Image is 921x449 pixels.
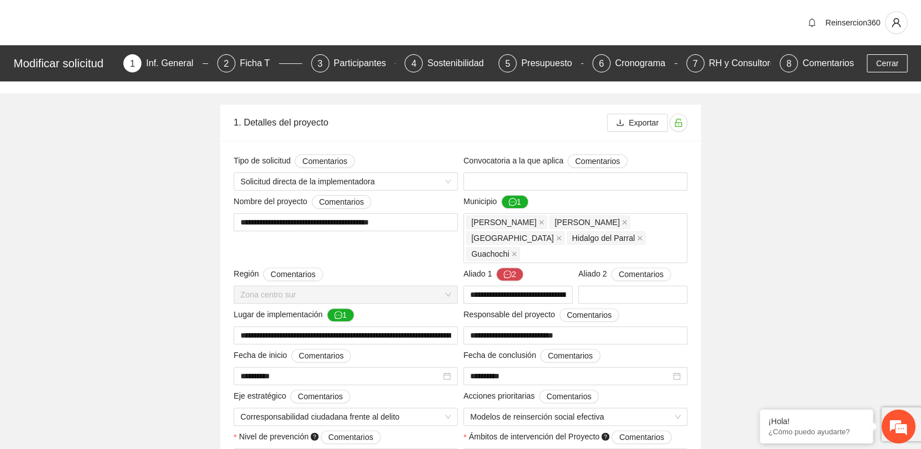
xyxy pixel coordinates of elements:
div: RH y Consultores [709,54,789,72]
button: unlock [669,114,687,132]
span: Eje estratégico [234,390,350,403]
span: Tipo de solicitud [234,154,355,168]
button: Nombre del proyecto [312,195,371,209]
span: 2 [223,59,229,68]
span: Guachochi [471,248,509,260]
span: Fecha de inicio [234,349,351,362]
span: Nivel de prevención [239,430,380,444]
div: 3Participantes [311,54,396,72]
span: unlock [670,118,687,127]
span: Comentarios [298,390,342,403]
span: Estamos en línea. [66,151,156,265]
button: Lugar de implementación [327,308,354,322]
span: close [539,219,544,225]
span: Comentarios [270,268,315,280]
span: close [511,251,517,257]
span: Chihuahua [466,231,565,245]
textarea: Escriba su mensaje y pulse “Intro” [6,309,216,348]
div: Sostenibilidad [427,54,493,72]
span: 1 [130,59,135,68]
span: Región [234,267,323,281]
button: Eje estratégico [290,390,350,403]
span: Reinsercion360 [825,18,880,27]
button: bell [803,14,821,32]
span: 7 [692,59,698,68]
span: Guachochi [466,247,520,261]
button: Región [263,267,322,281]
button: Ámbitos de intervención del Proyecto question-circle [612,430,671,444]
div: 1. Detalles del proyecto [234,106,607,139]
span: Comentarios [328,431,373,443]
span: close [622,219,627,225]
span: bell [803,18,820,27]
div: 2Ficha T [217,54,302,72]
div: ¡Hola! [768,417,864,426]
span: question-circle [601,433,609,441]
span: Cerrar [876,57,898,70]
div: Minimizar ventana de chat en vivo [186,6,213,33]
span: Comentarios [302,155,347,167]
span: close [556,235,562,241]
span: download [616,119,624,128]
span: Aliado 1 [463,267,523,281]
button: Aliado 1 [496,267,523,281]
span: Solicitud directa de la implementadora [240,173,451,190]
button: Tipo de solicitud [295,154,354,168]
button: Convocatoria a la que aplica [567,154,627,168]
button: Municipio [501,195,528,209]
button: Aliado 2 [611,267,670,281]
span: [PERSON_NAME] [471,216,536,228]
span: Fecha de conclusión [463,349,600,362]
span: message [503,270,511,279]
span: Aliado 2 [578,267,671,281]
div: Cronograma [615,54,674,72]
div: Ficha T [240,54,279,72]
span: Comentarios [618,268,663,280]
div: 4Sostenibilidad [404,54,489,72]
div: 5Presupuesto [498,54,583,72]
div: 6Cronograma [592,54,677,72]
span: Hidalgo del Parral [567,231,645,245]
button: downloadExportar [607,114,668,132]
div: 7RH y Consultores [686,54,771,72]
span: Responsable del proyecto [463,308,619,322]
div: Presupuesto [521,54,581,72]
span: 6 [599,59,604,68]
span: close [637,235,643,241]
span: Convocatoria a la que aplica [463,154,627,168]
span: Comentarios [299,349,343,362]
span: user [885,18,907,28]
span: Municipio [463,195,528,209]
span: Acciones prioritarias [463,390,599,403]
div: Participantes [334,54,395,72]
span: Ámbitos de intervención del Proyecto [468,430,671,444]
span: Aquiles Serdán [549,215,630,229]
span: [PERSON_NAME] [554,216,619,228]
button: Fecha de conclusión [540,349,600,362]
span: Lugar de implementación [234,308,354,322]
div: Inf. General [146,54,203,72]
span: Comentarios [575,155,619,167]
div: Chatee con nosotros ahora [59,58,190,72]
button: Acciones prioritarias [539,390,599,403]
span: Comentarios [546,390,591,403]
div: 8Comentarios [780,54,854,72]
span: Comentarios [548,349,592,362]
div: Comentarios [802,54,854,72]
span: Comentarios [319,196,364,208]
span: 5 [505,59,510,68]
span: Cuauhtémoc [466,215,547,229]
span: Zona centro sur [240,286,451,303]
div: Modificar solicitud [14,54,117,72]
span: Modelos de reinserción social efectiva [470,408,681,425]
span: question-circle [311,433,319,441]
button: Nivel de prevención question-circle [321,430,380,444]
span: Nombre del proyecto [234,195,371,209]
span: Comentarios [619,431,664,443]
span: message [334,311,342,320]
span: 8 [786,59,791,68]
span: Exportar [629,116,659,129]
span: Comentarios [567,309,612,321]
span: [GEOGRAPHIC_DATA] [471,232,554,244]
div: 1Inf. General [123,54,208,72]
